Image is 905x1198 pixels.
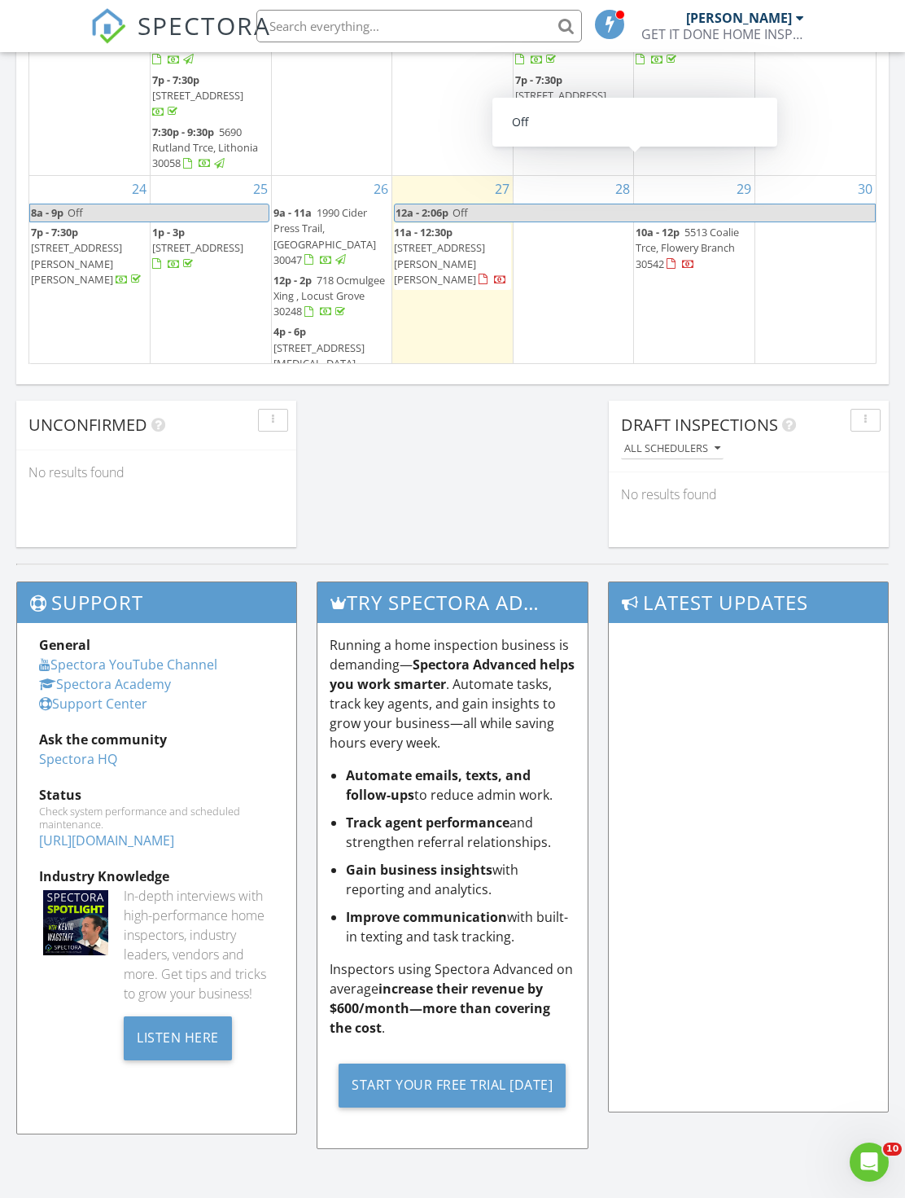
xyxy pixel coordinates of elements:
[273,273,312,287] span: 12p - 2p
[515,72,606,118] a: 7p - 7:30p [STREET_ADDRESS]
[273,273,385,318] span: 718 Ocmulgee Xing , Locust Grove 30248
[492,176,513,202] a: Go to August 27, 2025
[609,472,889,516] div: No results found
[31,225,78,239] span: 7p - 7:30p
[634,176,755,392] td: Go to August 29, 2025
[452,205,468,220] span: Off
[31,225,144,287] a: 7p - 7:30p [STREET_ADDRESS][PERSON_NAME][PERSON_NAME]
[346,860,575,899] li: with reporting and analytics.
[394,223,511,290] a: 11a - 12:30p [STREET_ADDRESS][PERSON_NAME][PERSON_NAME]
[636,225,739,270] span: 5513 Coalie Trce, Flowery Branch 30542
[330,959,575,1038] p: Inspectors using Spectora Advanced on average .
[30,204,64,222] span: 8a - 9p
[250,176,271,202] a: Go to August 25, 2025
[621,414,778,436] span: Draft Inspections
[152,72,243,118] a: 7p - 7:30p [STREET_ADDRESS]
[29,176,151,392] td: Go to August 24, 2025
[395,204,449,222] span: 12a - 2:06p
[686,10,792,26] div: [PERSON_NAME]
[339,1064,566,1108] div: Start Your Free Trial [DATE]
[152,125,258,170] a: 7:30p - 9:30p 5690 Rutland Trce, Lithonia 30058
[152,72,199,87] span: 7p - 7:30p
[754,176,876,392] td: Go to August 30, 2025
[273,271,391,323] a: 12p - 2p 718 Ocmulgee Xing , Locust Grove 30248
[330,1051,575,1120] a: Start Your Free Trial [DATE]
[733,176,754,202] a: Go to August 29, 2025
[346,861,492,879] strong: Gain business insights
[124,886,274,1003] div: In-depth interviews with high-performance home inspectors, industry leaders, vendors and more. Ge...
[28,414,147,436] span: Unconfirmed
[271,176,392,392] td: Go to August 26, 2025
[124,1016,232,1060] div: Listen Here
[90,22,271,56] a: SPECTORA
[152,225,185,239] span: 1p - 3p
[273,340,365,371] span: [STREET_ADDRESS][MEDICAL_DATA]
[152,71,269,122] a: 7p - 7:30p [STREET_ADDRESS]
[392,176,514,392] td: Go to August 27, 2025
[152,123,269,174] a: 7:30p - 9:30p 5690 Rutland Trce, Lithonia 30058
[39,750,117,768] a: Spectora HQ
[370,176,391,202] a: Go to August 26, 2025
[273,273,385,318] a: 12p - 2p 718 Ocmulgee Xing , Locust Grove 30248
[621,438,724,460] button: All schedulers
[515,72,562,87] span: 7p - 7:30p
[394,240,485,286] span: [STREET_ADDRESS][PERSON_NAME][PERSON_NAME]
[855,176,876,202] a: Go to August 30, 2025
[152,225,243,270] a: 1p - 3p [STREET_ADDRESS]
[850,1143,889,1182] iframe: Intercom live chat
[31,240,122,286] span: [STREET_ADDRESS][PERSON_NAME][PERSON_NAME]
[609,582,888,622] h3: Latest Updates
[129,176,150,202] a: Go to August 24, 2025
[317,582,587,622] h3: Try spectora advanced [DATE]
[346,908,507,926] strong: Improve communication
[152,125,214,139] span: 7:30p - 9:30p
[39,675,171,693] a: Spectora Academy
[273,324,365,386] a: 4p - 6p [STREET_ADDRESS][MEDICAL_DATA]
[273,204,391,270] a: 9a - 11a 1990 Cider Press Trail, [GEOGRAPHIC_DATA] 30047
[39,867,274,886] div: Industry Knowledge
[612,176,633,202] a: Go to August 28, 2025
[39,695,147,713] a: Support Center
[152,240,243,255] span: [STREET_ADDRESS]
[394,225,507,287] a: 11a - 12:30p [STREET_ADDRESS][PERSON_NAME][PERSON_NAME]
[39,636,90,654] strong: General
[39,785,274,805] div: Status
[256,10,582,42] input: Search everything...
[641,26,804,42] div: GET IT DONE HOME INSPECTIONS
[394,225,452,239] span: 11a - 12:30p
[346,814,509,832] strong: Track agent performance
[152,5,243,67] a: 4p - 6p [STREET_ADDRESS][PERSON_NAME]
[68,205,83,220] span: Off
[513,176,634,392] td: Go to August 28, 2025
[138,8,271,42] span: SPECTORA
[515,71,632,122] a: 7p - 7:30p [STREET_ADDRESS]
[43,890,108,955] img: Spectoraspolightmain
[273,205,376,267] span: 1990 Cider Press Trail, [GEOGRAPHIC_DATA] 30047
[636,225,739,270] a: 10a - 12p 5513 Coalie Trce, Flowery Branch 30542
[152,125,258,170] span: 5690 Rutland Trce, Lithonia 30058
[39,832,174,849] a: [URL][DOMAIN_NAME]
[636,225,680,239] span: 10a - 12p
[330,635,575,753] p: Running a home inspection business is demanding— . Automate tasks, track key agents, and gain ins...
[346,766,531,804] strong: Automate emails, texts, and follow-ups
[152,88,243,103] span: [STREET_ADDRESS]
[330,980,550,1037] strong: increase their revenue by $600/month—more than covering the cost
[39,656,217,674] a: Spectora YouTube Channel
[39,805,274,831] div: Check system performance and scheduled maintenance.
[152,223,269,274] a: 1p - 3p [STREET_ADDRESS]
[330,656,575,693] strong: Spectora Advanced helps you work smarter
[90,8,126,44] img: The Best Home Inspection Software - Spectora
[346,766,575,805] li: to reduce admin work.
[16,450,296,494] div: No results found
[273,323,391,389] a: 4p - 6p [STREET_ADDRESS][MEDICAL_DATA]
[39,730,274,749] div: Ask the community
[515,88,606,103] span: [STREET_ADDRESS]
[346,907,575,946] li: with built-in texting and task tracking.
[636,223,753,274] a: 10a - 12p 5513 Coalie Trce, Flowery Branch 30542
[124,1027,232,1045] a: Listen Here
[346,813,575,852] li: and strengthen referral relationships.
[273,205,312,220] span: 9a - 11a
[883,1143,902,1156] span: 10
[273,205,376,267] a: 9a - 11a 1990 Cider Press Trail, [GEOGRAPHIC_DATA] 30047
[31,223,148,290] a: 7p - 7:30p [STREET_ADDRESS][PERSON_NAME][PERSON_NAME]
